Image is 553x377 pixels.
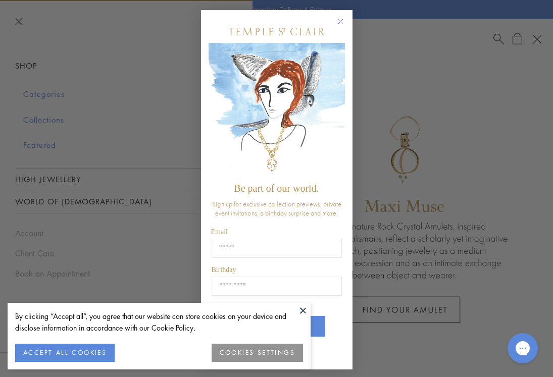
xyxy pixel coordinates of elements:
[212,344,303,362] button: COOKIES SETTINGS
[15,344,115,362] button: ACCEPT ALL COOKIES
[209,43,345,178] img: c4a9eb12-d91a-4d4a-8ee0-386386f4f338.jpeg
[211,228,228,236] span: Email
[234,183,319,194] span: Be part of our world.
[212,266,236,274] span: Birthday
[339,20,352,33] button: Close dialog
[502,330,543,367] iframe: Gorgias live chat messenger
[212,239,342,258] input: Email
[212,199,341,218] span: Sign up for exclusive collection previews, private event invitations, a birthday surprise and more.
[15,310,303,334] div: By clicking “Accept all”, you agree that our website can store cookies on your device and disclos...
[229,28,325,35] img: Temple St. Clair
